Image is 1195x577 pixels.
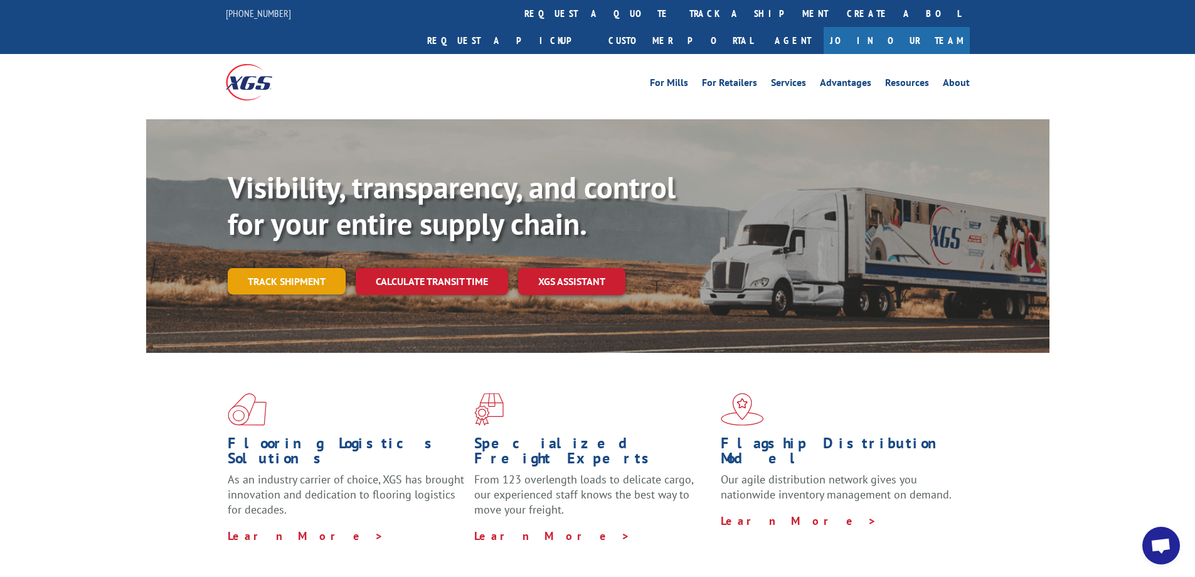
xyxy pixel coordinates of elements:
[721,514,877,528] a: Learn More >
[228,393,267,426] img: xgs-icon-total-supply-chain-intelligence-red
[228,529,384,543] a: Learn More >
[418,27,599,54] a: Request a pickup
[228,268,346,294] a: Track shipment
[943,78,970,92] a: About
[228,436,465,472] h1: Flooring Logistics Solutions
[820,78,871,92] a: Advantages
[771,78,806,92] a: Services
[518,268,625,295] a: XGS ASSISTANT
[721,472,952,502] span: Our agile distribution network gives you nationwide inventory management on demand.
[356,268,508,295] a: Calculate transit time
[474,472,711,528] p: From 123 overlength loads to delicate cargo, our experienced staff knows the best way to move you...
[474,393,504,426] img: xgs-icon-focused-on-flooring-red
[1142,527,1180,564] a: Open chat
[474,529,630,543] a: Learn More >
[824,27,970,54] a: Join Our Team
[885,78,929,92] a: Resources
[721,393,764,426] img: xgs-icon-flagship-distribution-model-red
[474,436,711,472] h1: Specialized Freight Experts
[650,78,688,92] a: For Mills
[226,7,291,19] a: [PHONE_NUMBER]
[599,27,762,54] a: Customer Portal
[702,78,757,92] a: For Retailers
[721,436,958,472] h1: Flagship Distribution Model
[228,168,676,243] b: Visibility, transparency, and control for your entire supply chain.
[228,472,464,517] span: As an industry carrier of choice, XGS has brought innovation and dedication to flooring logistics...
[762,27,824,54] a: Agent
